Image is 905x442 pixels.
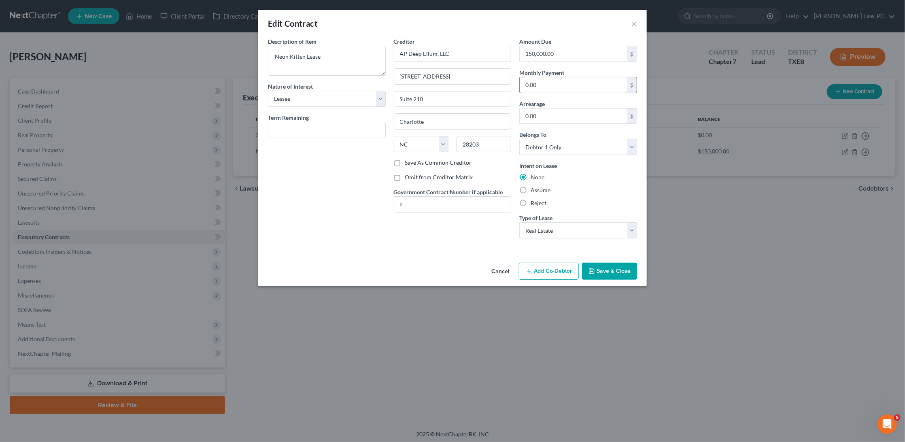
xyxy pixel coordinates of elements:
[268,113,309,122] label: Term Remaining
[531,199,546,207] label: Reject
[520,46,627,62] input: 0.00
[519,68,564,77] label: Monthly Payment
[394,69,511,84] input: Enter address...
[531,186,550,194] label: Assume
[394,91,511,107] input: Apt, Suite, etc...
[627,77,637,93] div: $
[519,37,551,46] label: Amount Due
[485,263,516,280] button: Cancel
[519,263,579,280] button: Add Co-Debtor
[894,414,901,421] span: 5
[405,173,473,181] label: Omit from Creditor Matrix
[531,173,544,181] label: None
[520,108,627,124] input: 0.00
[519,161,557,170] label: Intent on Lease
[268,82,313,91] label: Nature of Interest
[405,159,472,167] label: Save As Common Creditor
[394,197,511,212] input: #
[627,108,637,124] div: $
[394,46,512,62] input: Search creditor by name...
[268,38,317,45] span: Description of Item
[519,131,546,138] span: Belongs To
[394,188,503,196] label: Government Contract Number if applicable
[268,18,318,29] div: Edit Contract
[582,263,637,280] button: Save & Close
[631,19,637,28] button: ×
[394,114,511,129] input: Enter city...
[519,215,552,221] span: Type of Lease
[520,77,627,93] input: 0.00
[877,414,897,434] iframe: Intercom live chat
[457,136,511,152] input: Enter zip..
[519,100,545,108] label: Arrearage
[627,46,637,62] div: $
[268,122,385,138] input: --
[394,38,415,45] span: Creditor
